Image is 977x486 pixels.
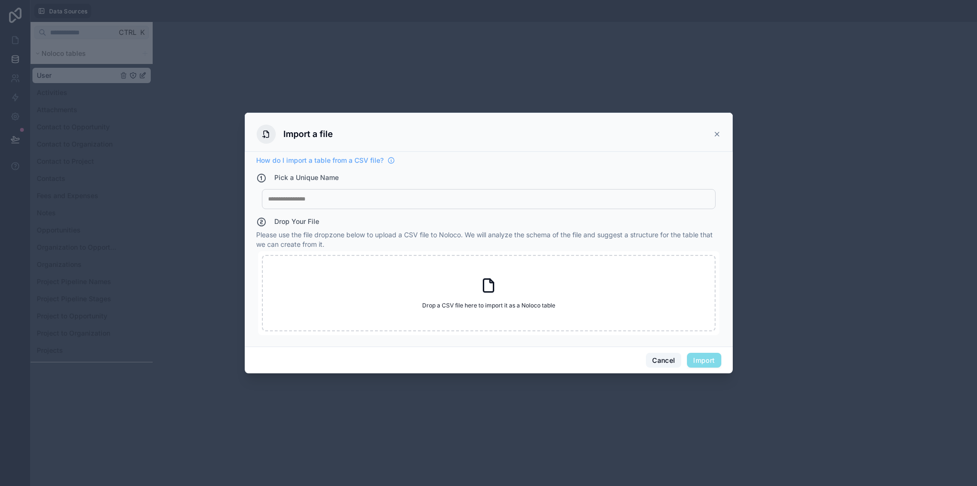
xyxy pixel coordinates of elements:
h3: Import a file [283,127,333,141]
h4: Drop Your File [274,217,319,226]
div: Please use the file dropzone below to upload a CSV file to Noloco. We will analyze the schema of ... [256,217,721,339]
a: How do I import a table from a CSV file? [256,156,395,165]
span: Drop a CSV file here to import it as a Noloco table [422,302,555,309]
span: How do I import a table from a CSV file? [256,156,384,165]
h4: Pick a Unique Name [274,173,339,183]
button: Cancel [646,353,681,368]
